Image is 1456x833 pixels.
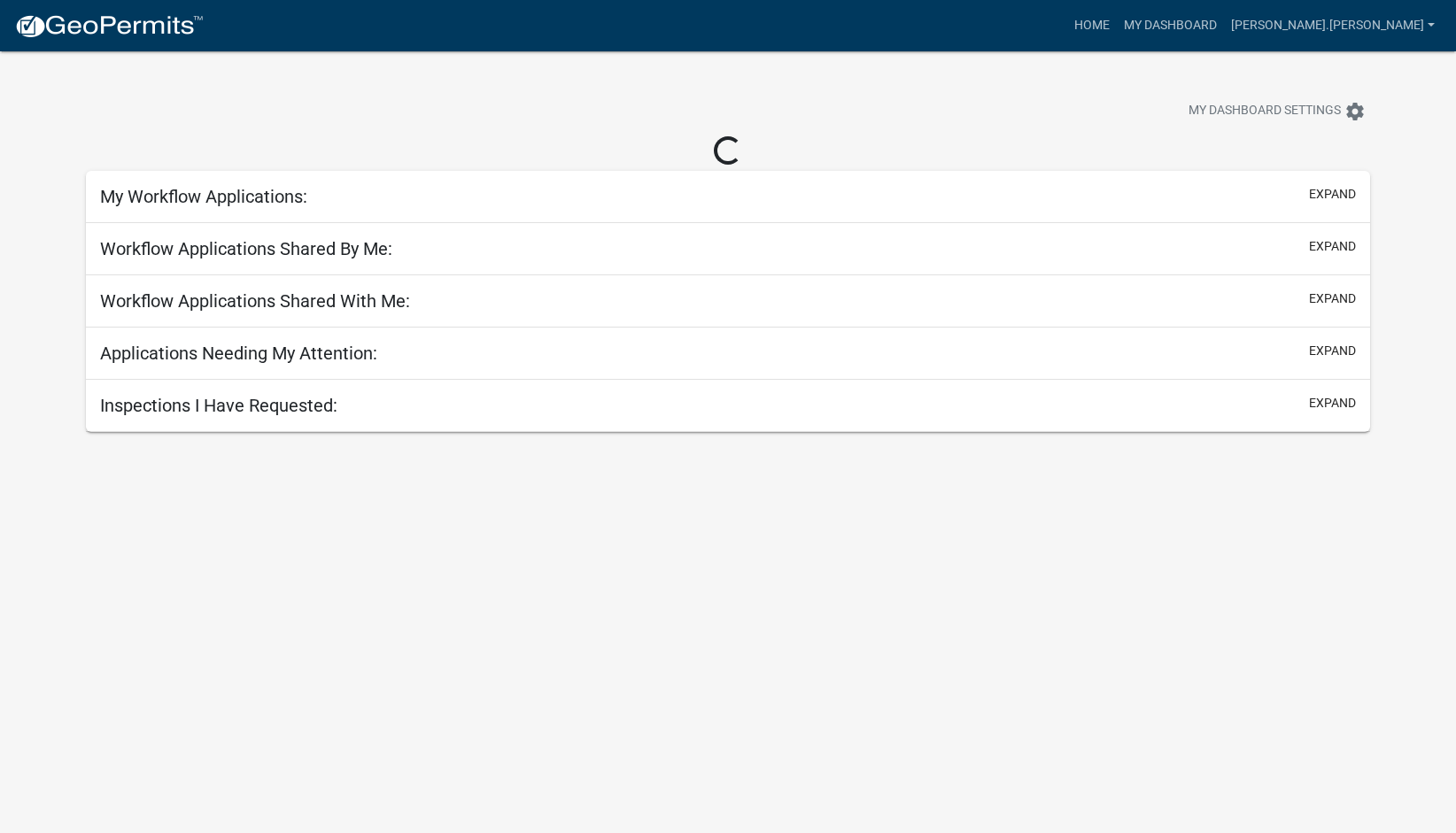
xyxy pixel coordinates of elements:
h5: Inspections I Have Requested: [100,395,337,416]
button: expand [1309,342,1356,360]
a: Home [1067,9,1117,42]
i: settings [1344,101,1366,122]
span: My Dashboard Settings [1189,101,1341,122]
button: expand [1309,289,1356,308]
button: expand [1309,185,1356,204]
h5: Workflow Applications Shared By Me: [100,238,392,259]
a: My Dashboard [1117,9,1224,42]
h5: Workflow Applications Shared With Me: [100,290,410,312]
button: expand [1309,394,1356,413]
h5: My Workflow Applications: [100,186,307,207]
h5: Applications Needing My Attention: [100,343,377,364]
a: [PERSON_NAME].[PERSON_NAME] [1224,9,1442,42]
button: My Dashboard Settingssettings [1174,94,1380,128]
button: expand [1309,237,1356,256]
